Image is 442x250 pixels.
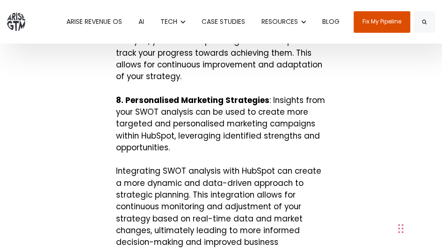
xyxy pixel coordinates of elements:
img: ARISE GTM logo grey [7,13,25,31]
span: : Based on your SWOT analysis, you can set specific goals in HubSpot and track your progress towa... [116,23,322,82]
a: Fix My Pipeline [354,11,410,33]
div: Drag [398,214,404,243]
span: : Insights from your SWOT analysis can be used to create more targeted and personalised marketing... [116,95,325,153]
span: TECH [160,17,177,26]
iframe: Chat Widget [232,133,442,250]
span: 8. Personalised Marketing Strategies [116,95,269,106]
button: Search [413,11,435,33]
span: RESOURCES [261,17,298,26]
